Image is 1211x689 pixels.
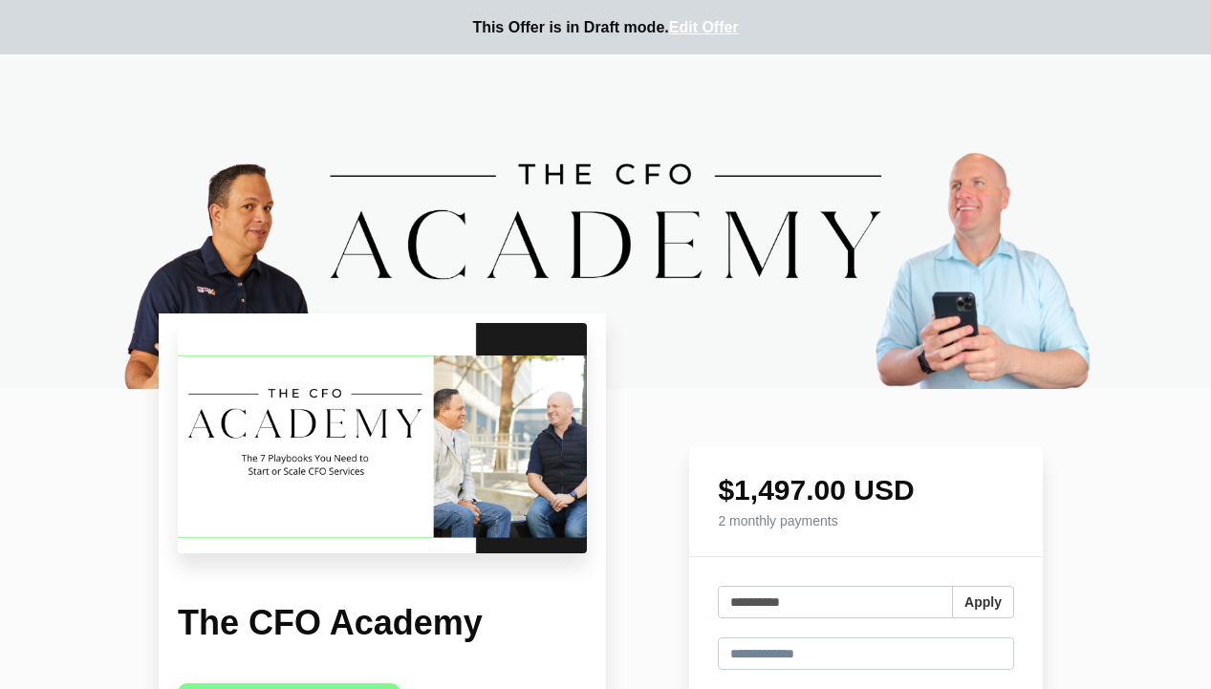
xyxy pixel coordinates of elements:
h1: $1,497.00 USD [718,476,1014,505]
a: Edit Offer [669,19,739,35]
h4: 2 monthly payments [718,514,1014,528]
button: Apply [952,586,1014,618]
img: xMt4OnGuQVqmBdBE9K8m_The_CFO_Academy_Course_Graphics_6.png [178,323,587,552]
p: This Offer is in Draft mode. [472,14,738,40]
h1: The CFO Academy [178,601,587,646]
